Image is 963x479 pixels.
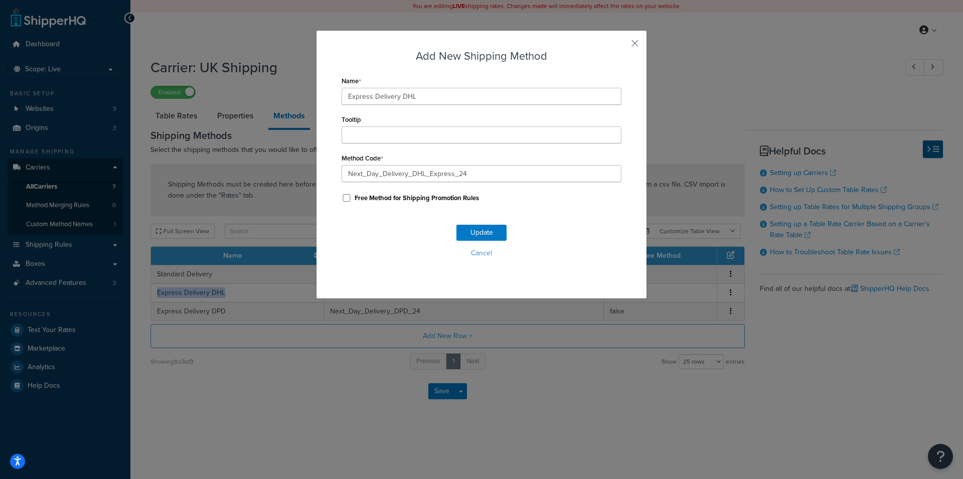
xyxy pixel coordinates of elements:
label: Tooltip [342,116,361,123]
label: Method Code [342,154,383,163]
label: Free Method for Shipping Promotion Rules [355,194,479,203]
label: Name [342,77,361,85]
button: Update [456,225,507,241]
button: Cancel [342,246,621,261]
h3: Add New Shipping Method [342,48,621,64]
